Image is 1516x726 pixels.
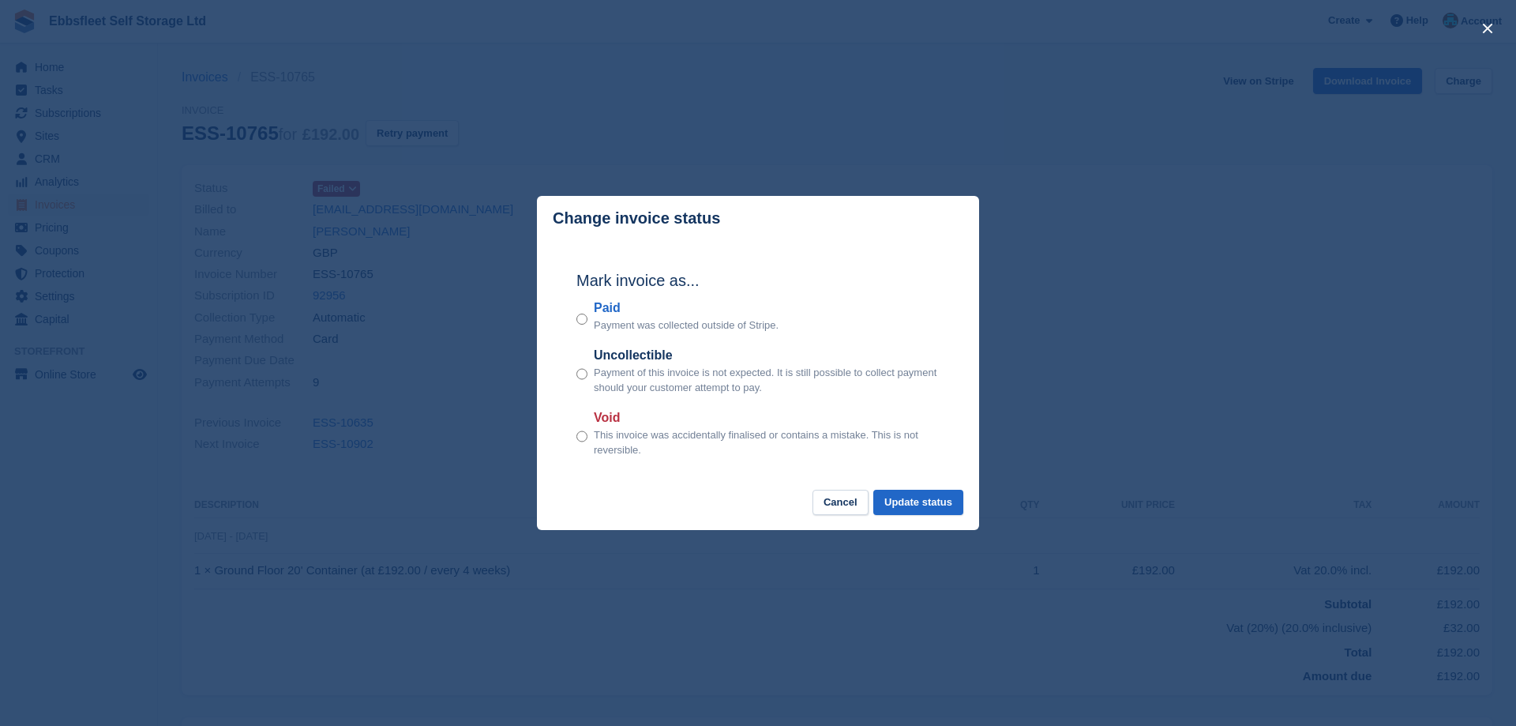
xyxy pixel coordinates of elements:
p: Payment was collected outside of Stripe. [594,318,779,333]
label: Void [594,408,940,427]
p: Change invoice status [553,209,720,228]
p: Payment of this invoice is not expected. It is still possible to collect payment should your cust... [594,365,940,396]
label: Uncollectible [594,346,940,365]
button: close [1475,16,1500,41]
button: Update status [873,490,963,516]
p: This invoice was accidentally finalised or contains a mistake. This is not reversible. [594,427,940,458]
h2: Mark invoice as... [576,269,940,292]
button: Cancel [812,490,869,516]
label: Paid [594,299,779,318]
